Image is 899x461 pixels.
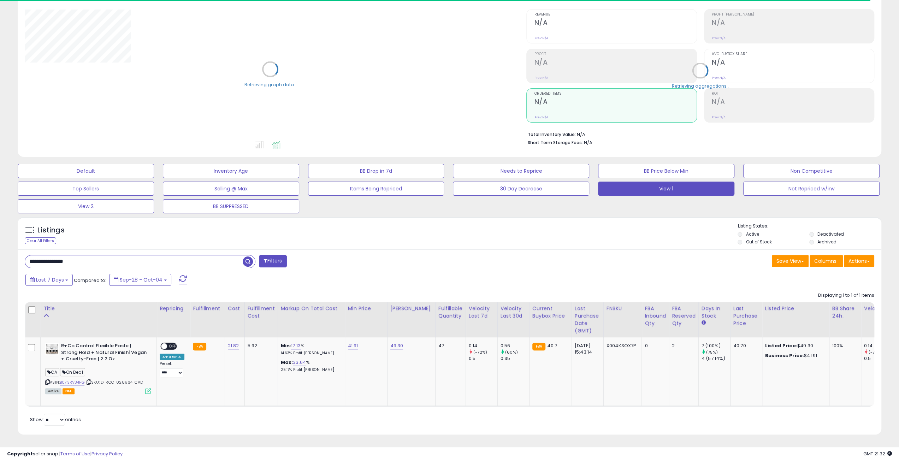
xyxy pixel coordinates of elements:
small: (60%) [505,349,518,355]
p: 25.17% Profit [PERSON_NAME] [281,367,339,372]
div: BB Share 24h. [832,305,858,320]
button: Last 7 Days [25,274,73,286]
b: Max: [281,359,293,366]
div: Retrieving graph data.. [244,81,296,88]
div: Listed Price [765,305,826,312]
label: Out of Stock [746,239,771,245]
span: Compared to: [74,277,106,284]
div: Title [43,305,154,312]
button: Inventory Age [163,164,299,178]
button: Top Sellers [18,182,154,196]
small: (-72%) [869,349,882,355]
p: Listing States: [738,223,881,230]
button: View 1 [598,182,734,196]
button: BB Price Below Min [598,164,734,178]
div: 0.14 [469,343,497,349]
b: Min: [281,342,291,349]
span: 40.7 [547,342,557,349]
label: Deactivated [817,231,844,237]
div: 0.35 [501,355,529,362]
div: 4 (57.14%) [702,355,730,362]
a: B073RV34FG [60,379,84,385]
span: All listings currently available for purchase on Amazon [45,388,61,394]
div: 2 [672,343,693,349]
div: Markup on Total Cost [281,305,342,312]
div: 100% [832,343,856,349]
button: Columns [810,255,843,267]
div: $41.91 [765,353,824,359]
button: Needs to Reprice [453,164,589,178]
div: [PERSON_NAME] [390,305,432,312]
div: 40.70 [733,343,757,349]
button: View 2 [18,199,154,213]
div: Days In Stock [702,305,727,320]
div: FNSKU [607,305,639,312]
div: Velocity Last 30d [501,305,526,320]
button: Sep-28 - Oct-04 [109,274,171,286]
div: FBA Reserved Qty [672,305,696,327]
small: (75%) [706,349,718,355]
span: FBA [63,388,75,394]
div: 7 (100%) [702,343,730,349]
button: Filters [259,255,286,267]
div: FBA inbound Qty [645,305,666,327]
small: FBA [193,343,206,350]
span: Sep-28 - Oct-04 [120,276,162,283]
button: Save View [772,255,809,267]
div: Last Purchase Date (GMT) [575,305,601,335]
div: Fulfillment [193,305,221,312]
a: Terms of Use [60,450,90,457]
span: | SKU: D-RCO-028964-CAD [85,379,143,385]
span: Columns [814,258,836,265]
b: Listed Price: [765,342,797,349]
label: Active [746,231,759,237]
button: Non Competitive [743,164,880,178]
div: Displaying 1 to 1 of 1 items [818,292,874,299]
div: X004KSOX7P [607,343,637,349]
button: BB Drop in 7d [308,164,444,178]
button: 30 Day Decrease [453,182,589,196]
div: 0.56 [501,343,529,349]
button: Default [18,164,154,178]
a: Privacy Policy [91,450,123,457]
div: ASIN: [45,343,151,393]
span: Last 7 Days [36,276,64,283]
small: Days In Stock. [702,320,706,326]
span: 2025-10-12 21:32 GMT [863,450,892,457]
div: [DATE] 15:43:14 [575,343,598,355]
a: 49.30 [390,342,403,349]
span: On Deal [60,368,85,376]
div: 0 [645,343,663,349]
button: Actions [844,255,874,267]
span: Show: entries [30,416,81,423]
a: 41.91 [348,342,358,349]
a: 21.82 [228,342,239,349]
div: Current Buybox Price [532,305,569,320]
div: Amazon AI [160,354,184,360]
img: 41I0LE3hGiL._SL40_.jpg [45,343,59,355]
div: $49.30 [765,343,824,349]
span: OFF [167,343,178,349]
div: % [281,343,339,356]
div: % [281,359,339,372]
strong: Copyright [7,450,33,457]
div: Repricing [160,305,187,312]
button: Not Repriced w/inv [743,182,880,196]
b: Business Price: [765,352,804,359]
div: seller snap | | [7,451,123,457]
th: The percentage added to the cost of goods (COGS) that forms the calculator for Min & Max prices. [278,302,345,337]
a: 17.13 [291,342,301,349]
span: CA [45,368,59,376]
div: Velocity Last 7d [469,305,495,320]
div: 0.5 [469,355,497,362]
div: Preset: [160,361,184,377]
div: Cost [228,305,242,312]
small: (-72%) [473,349,487,355]
div: Velocity [864,305,890,312]
button: Selling @ Max [163,182,299,196]
button: Items Being Repriced [308,182,444,196]
div: 0.14 [864,343,893,349]
button: BB SUPPRESSED [163,199,299,213]
p: 14.63% Profit [PERSON_NAME] [281,351,339,356]
div: Fulfillable Quantity [438,305,463,320]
